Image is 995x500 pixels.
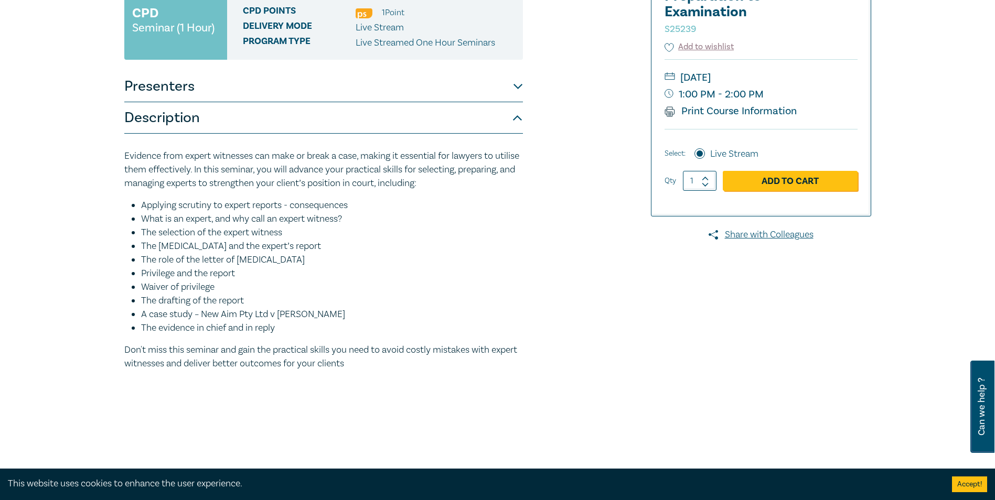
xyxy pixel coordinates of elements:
[124,71,523,102] button: Presenters
[141,212,523,226] li: What is an expert, and why call an expert witness?
[141,267,523,280] li: Privilege and the report
[243,21,356,35] span: Delivery Mode
[382,6,404,19] li: 1 Point
[141,280,523,294] li: Waiver of privilege
[665,86,858,103] small: 1:00 PM - 2:00 PM
[141,294,523,308] li: The drafting of the report
[141,321,523,335] li: The evidence in chief and in reply
[665,175,676,187] label: Qty
[132,23,215,33] small: Seminar (1 Hour)
[141,308,523,321] li: A case study – New Aim Pty Ltd v [PERSON_NAME]
[124,149,523,190] p: Evidence from expert witnesses can make or break a case, making it essential for lawyers to utili...
[141,199,523,212] li: Applying scrutiny to expert reports - consequences
[124,343,523,371] p: Don't miss this seminar and gain the practical skills you need to avoid costly mistakes with expe...
[132,4,158,23] h3: CPD
[356,8,372,18] img: Professional Skills
[124,102,523,134] button: Description
[243,36,356,50] span: Program type
[665,23,696,35] small: S25239
[141,240,523,253] li: The [MEDICAL_DATA] and the expert’s report
[723,171,858,191] a: Add to Cart
[651,228,871,242] a: Share with Colleagues
[356,36,495,50] p: Live Streamed One Hour Seminars
[977,367,987,447] span: Can we help ?
[710,147,758,161] label: Live Stream
[665,41,734,53] button: Add to wishlist
[141,226,523,240] li: The selection of the expert witness
[952,476,987,492] button: Accept cookies
[683,171,716,191] input: 1
[243,6,356,19] span: CPD Points
[665,69,858,86] small: [DATE]
[141,253,523,267] li: The role of the letter of [MEDICAL_DATA]
[8,477,936,491] div: This website uses cookies to enhance the user experience.
[665,148,686,159] span: Select:
[665,104,797,118] a: Print Course Information
[356,21,404,34] span: Live Stream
